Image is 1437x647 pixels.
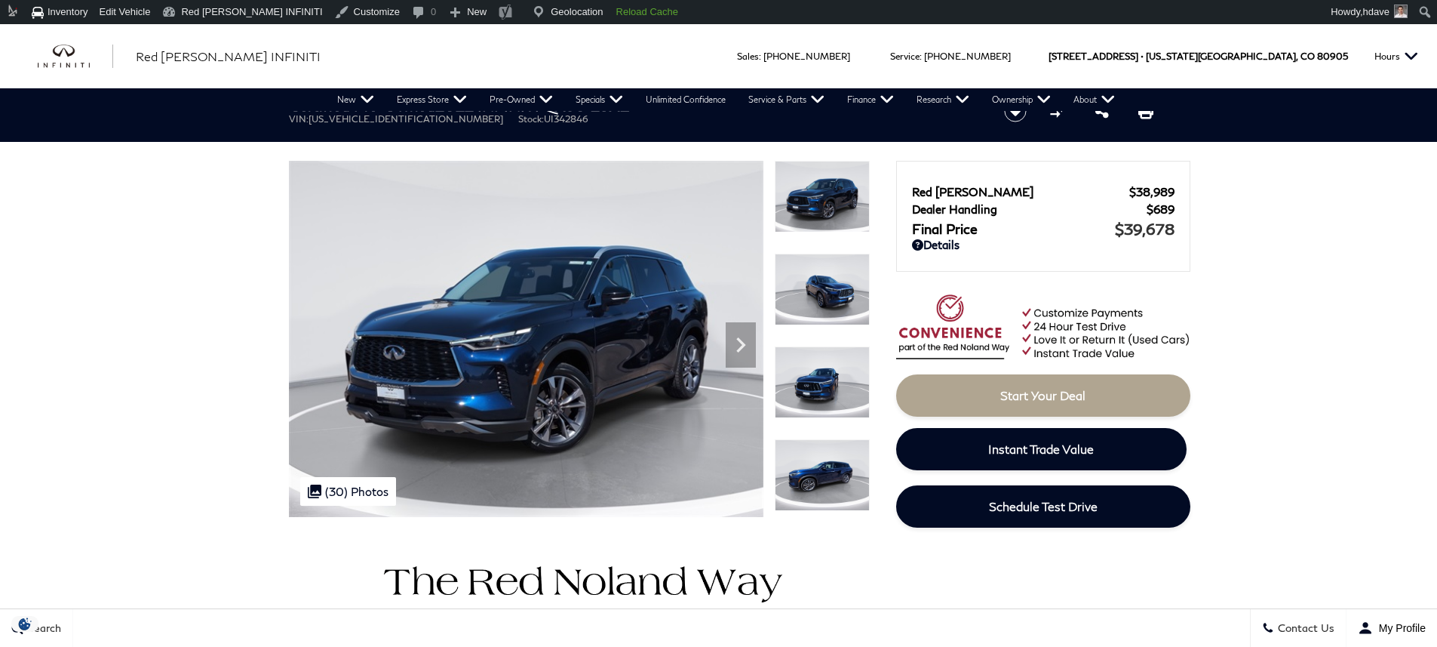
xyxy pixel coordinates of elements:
[988,442,1094,456] span: Instant Trade Value
[896,428,1187,470] a: Instant Trade Value
[1274,622,1334,635] span: Contact Us
[1367,24,1426,88] button: Open the hours dropdown
[1048,100,1070,122] button: Compare vehicle
[912,220,1115,237] span: Final Price
[896,374,1190,417] a: Start Your Deal
[23,622,61,635] span: Search
[309,113,503,125] span: [US_VEHICLE_IDENTIFICATION_NUMBER]
[989,499,1098,513] span: Schedule Test Drive
[564,88,634,111] a: Specials
[905,88,981,111] a: Research
[1317,24,1348,88] span: 80905
[763,51,850,62] a: [PHONE_NUMBER]
[326,88,1126,111] nav: Main Navigation
[912,185,1174,199] a: Red [PERSON_NAME] $38,989
[8,616,42,632] img: Opt-Out Icon
[1146,24,1298,88] span: [US_STATE][GEOGRAPHIC_DATA],
[1115,220,1174,238] span: $39,678
[616,6,678,17] strong: Reload Cache
[300,477,396,506] div: (30) Photos
[981,88,1062,111] a: Ownership
[1373,622,1426,634] span: My Profile
[912,202,1147,216] span: Dealer Handling
[920,51,922,62] span: :
[912,185,1129,199] span: Red [PERSON_NAME]
[737,88,836,111] a: Service & Parts
[775,439,870,511] img: Certified Used 2022 Grand Blue INFINITI LUXE image 4
[912,238,1174,251] a: Details
[924,51,1011,62] a: [PHONE_NUMBER]
[544,113,588,125] span: UI342846
[136,48,321,66] a: Red [PERSON_NAME] INFINITI
[289,161,763,517] img: Certified Used 2022 Grand Blue INFINITI LUXE image 1
[775,347,870,418] img: Certified Used 2022 Grand Blue INFINITI LUXE image 3
[1062,88,1126,111] a: About
[1129,185,1174,199] span: $38,989
[759,51,761,62] span: :
[1049,24,1144,88] span: [STREET_ADDRESS] •
[836,88,905,111] a: Finance
[737,51,759,62] span: Sales
[38,45,113,69] img: INFINITI
[726,322,756,368] div: Next
[385,88,478,111] a: Express Store
[1147,202,1174,216] span: $689
[1049,51,1348,62] a: [STREET_ADDRESS] • [US_STATE][GEOGRAPHIC_DATA], CO 80905
[8,616,42,632] section: Click to Open Cookie Consent Modal
[1300,24,1315,88] span: CO
[912,220,1174,238] a: Final Price $39,678
[1346,609,1437,647] button: Open user profile menu
[136,49,321,63] span: Red [PERSON_NAME] INFINITI
[775,254,870,325] img: Certified Used 2022 Grand Blue INFINITI LUXE image 2
[518,113,544,125] span: Stock:
[326,88,385,111] a: New
[634,88,737,111] a: Unlimited Confidence
[775,161,870,233] img: Certified Used 2022 Grand Blue INFINITI LUXE image 1
[890,51,920,62] span: Service
[1363,6,1389,17] span: hdave
[896,485,1190,528] a: Schedule Test Drive
[289,113,309,125] span: VIN:
[1000,388,1085,402] span: Start Your Deal
[38,45,113,69] a: infiniti
[912,202,1174,216] a: Dealer Handling $689
[478,88,564,111] a: Pre-Owned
